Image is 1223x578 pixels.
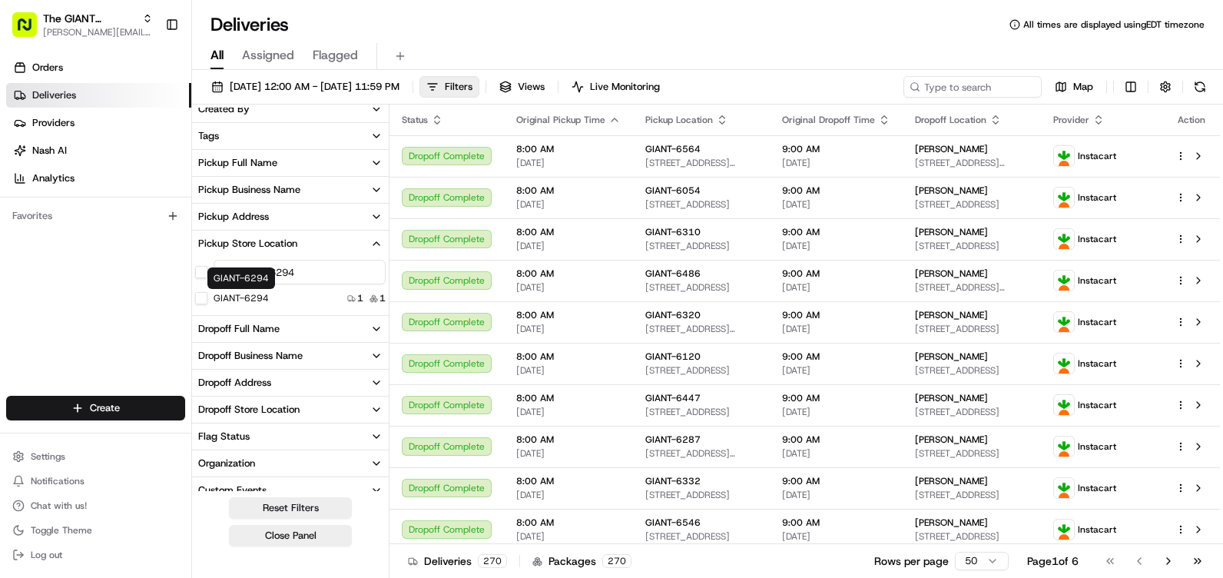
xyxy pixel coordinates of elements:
span: [DATE] [516,323,621,335]
span: Instacart [1078,399,1116,411]
button: Toggle Theme [6,520,185,541]
span: GIANT-6310 [645,226,701,238]
button: Log out [6,544,185,566]
button: Pickup Business Name [192,177,389,203]
img: 1736555255976-a54dd68f-1ca7-489b-9aae-adbdc363a1c4 [15,147,43,174]
button: Dropoff Business Name [192,343,389,369]
button: Dropoff Full Name [192,316,389,342]
img: profile_instacart_ahold_partner.png [1054,312,1074,332]
span: [DATE] [782,489,890,501]
span: Create [90,401,120,415]
span: Instacart [1078,274,1116,287]
span: [STREET_ADDRESS] [645,240,757,252]
span: Instacart [1078,191,1116,204]
img: profile_instacart_ahold_partner.png [1054,520,1074,540]
span: Knowledge Base [31,223,118,238]
img: profile_instacart_ahold_partner.png [1054,354,1074,374]
span: [DATE] [782,323,890,335]
span: [DATE] [782,530,890,543]
div: We're available if you need us! [52,162,194,174]
span: [STREET_ADDRESS] [915,198,1029,211]
p: Rows per page [874,553,949,569]
input: Type to search [903,76,1042,98]
span: [PERSON_NAME] [915,392,988,404]
span: 8:00 AM [516,475,621,487]
span: Original Pickup Time [516,114,605,126]
img: profile_instacart_ahold_partner.png [1054,146,1074,166]
span: [STREET_ADDRESS] [915,323,1029,335]
span: 8:00 AM [516,433,621,446]
img: profile_instacart_ahold_partner.png [1054,271,1074,291]
div: GIANT-6294 [207,267,275,289]
div: Pickup Business Name [198,183,300,197]
span: 9:00 AM [782,226,890,238]
span: 1 [357,292,363,304]
span: [DATE] [782,198,890,211]
button: Settings [6,446,185,467]
button: Chat with us! [6,495,185,517]
span: [STREET_ADDRESS] [915,406,1029,418]
span: 8:00 AM [516,226,621,238]
span: 9:00 AM [782,433,890,446]
h1: Deliveries [210,12,289,37]
span: Map [1073,80,1093,94]
span: [DATE] [782,281,890,294]
button: The GIANT Company[PERSON_NAME][EMAIL_ADDRESS][PERSON_NAME][DOMAIN_NAME] [6,6,159,43]
span: Instacart [1078,440,1116,453]
span: [PERSON_NAME] [915,309,988,321]
div: 270 [478,554,507,568]
span: Filters [445,80,472,94]
div: Deliveries [408,553,507,569]
span: 8:00 AM [516,143,621,155]
span: Original Dropoff Time [782,114,875,126]
span: [PERSON_NAME] [915,184,988,197]
span: 8:00 AM [516,309,621,321]
span: All times are displayed using EDT timezone [1023,18,1205,31]
a: Analytics [6,166,191,191]
span: Status [402,114,428,126]
span: Log out [31,549,62,561]
span: 9:00 AM [782,350,890,363]
span: Instacart [1078,357,1116,370]
span: Orders [32,61,63,75]
span: [DATE] [516,489,621,501]
div: Pickup Full Name [198,156,277,170]
span: [PERSON_NAME] [915,143,988,155]
span: [STREET_ADDRESS] [645,281,757,294]
button: Pickup Full Name [192,150,389,176]
a: 💻API Documentation [124,217,253,244]
span: [DATE] [782,406,890,418]
button: Views [492,76,552,98]
button: Tags [192,123,389,149]
div: Dropoff Business Name [198,349,303,363]
span: [STREET_ADDRESS][PERSON_NAME] [915,281,1029,294]
img: profile_instacart_ahold_partner.png [1054,478,1074,498]
span: [STREET_ADDRESS] [915,530,1029,543]
button: The GIANT Company [43,11,136,26]
span: Assigned [242,46,294,65]
span: [PERSON_NAME] [915,350,988,363]
button: [PERSON_NAME][EMAIL_ADDRESS][PERSON_NAME][DOMAIN_NAME] [43,26,153,38]
button: Notifications [6,470,185,492]
span: GIANT-6120 [645,350,701,363]
span: [STREET_ADDRESS][PERSON_NAME] [645,447,757,460]
span: [PERSON_NAME] [915,433,988,446]
span: GIANT-6486 [645,267,701,280]
button: Reset Filters [229,497,352,519]
span: API Documentation [145,223,247,238]
span: [PERSON_NAME] [915,475,988,487]
span: [PERSON_NAME] [915,226,988,238]
span: [DATE] 12:00 AM - [DATE] 11:59 PM [230,80,399,94]
span: GIANT-6332 [645,475,701,487]
span: [STREET_ADDRESS][PERSON_NAME] [915,157,1029,169]
span: Instacart [1078,482,1116,494]
span: [STREET_ADDRESS] [915,364,1029,377]
a: Deliveries [6,83,191,108]
span: 9:00 AM [782,267,890,280]
span: All [210,46,224,65]
span: [DATE] [516,240,621,252]
span: 9:00 AM [782,184,890,197]
div: Pickup Store Location [198,237,297,251]
span: Instacart [1078,316,1116,328]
